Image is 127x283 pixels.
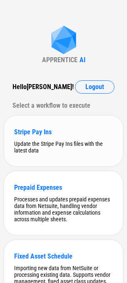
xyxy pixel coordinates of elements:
img: Apprentice AI [47,26,80,56]
div: Select a workflow to execute [12,99,115,112]
div: Fixed Asset Schedule [14,252,113,260]
div: Hello [PERSON_NAME] ! [12,80,74,94]
div: Processes and updates prepaid expenses data from Netsuite, handling vendor information and expens... [14,196,113,223]
button: Logout [75,80,115,94]
div: Prepaid Expenses [14,184,113,191]
div: Stripe Pay Ins [14,128,113,136]
div: APPRENTICE [42,56,77,64]
div: AI [80,56,85,64]
div: Update the Stripe Pay Ins files with the latest data [14,140,113,154]
span: Logout [85,84,104,90]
